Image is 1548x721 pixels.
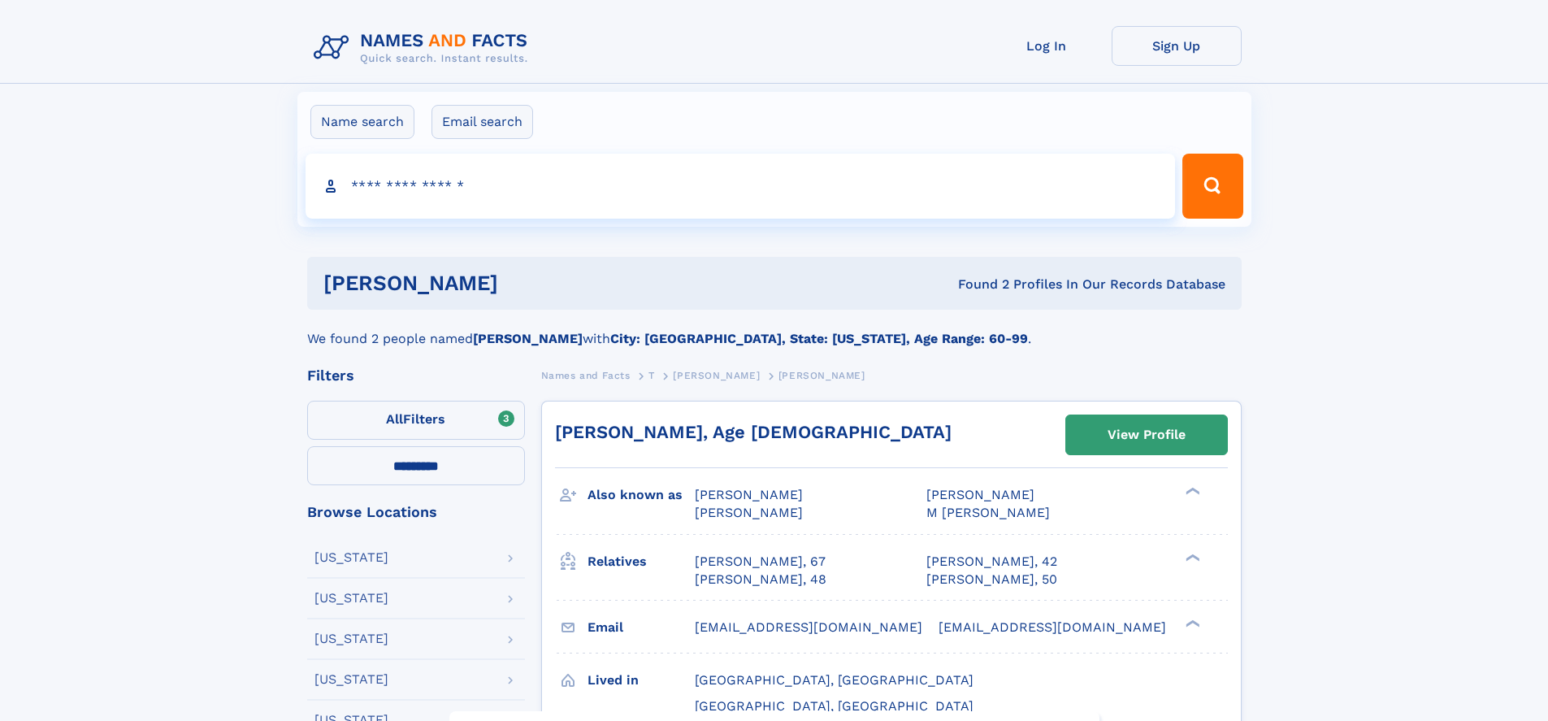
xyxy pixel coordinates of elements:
[314,551,388,564] div: [US_STATE]
[695,571,826,589] a: [PERSON_NAME], 48
[307,505,525,519] div: Browse Locations
[386,411,403,427] span: All
[778,370,865,381] span: [PERSON_NAME]
[307,401,525,440] label: Filters
[1182,154,1242,219] button: Search Button
[926,571,1057,589] a: [PERSON_NAME], 50
[695,672,973,688] span: [GEOGRAPHIC_DATA], [GEOGRAPHIC_DATA]
[306,154,1176,219] input: search input
[323,273,728,293] h1: [PERSON_NAME]
[1182,486,1201,497] div: ❯
[695,698,973,714] span: [GEOGRAPHIC_DATA], [GEOGRAPHIC_DATA]
[728,276,1225,293] div: Found 2 Profiles In Our Records Database
[555,422,952,442] a: [PERSON_NAME], Age [DEMOGRAPHIC_DATA]
[648,365,655,385] a: T
[588,548,695,575] h3: Relatives
[673,370,760,381] span: [PERSON_NAME]
[314,632,388,645] div: [US_STATE]
[610,331,1028,346] b: City: [GEOGRAPHIC_DATA], State: [US_STATE], Age Range: 60-99
[695,553,826,571] a: [PERSON_NAME], 67
[926,553,1057,571] a: [PERSON_NAME], 42
[588,667,695,694] h3: Lived in
[314,673,388,686] div: [US_STATE]
[648,370,655,381] span: T
[310,105,414,139] label: Name search
[926,487,1034,502] span: [PERSON_NAME]
[673,365,760,385] a: [PERSON_NAME]
[541,365,631,385] a: Names and Facts
[588,481,695,509] h3: Also known as
[1066,415,1227,454] a: View Profile
[982,26,1112,66] a: Log In
[695,505,803,520] span: [PERSON_NAME]
[695,487,803,502] span: [PERSON_NAME]
[926,505,1050,520] span: M [PERSON_NAME]
[307,310,1242,349] div: We found 2 people named with .
[1182,618,1201,628] div: ❯
[939,619,1166,635] span: [EMAIL_ADDRESS][DOMAIN_NAME]
[1108,416,1186,454] div: View Profile
[307,26,541,70] img: Logo Names and Facts
[1182,552,1201,562] div: ❯
[473,331,583,346] b: [PERSON_NAME]
[588,614,695,641] h3: Email
[695,619,922,635] span: [EMAIL_ADDRESS][DOMAIN_NAME]
[1112,26,1242,66] a: Sign Up
[431,105,533,139] label: Email search
[314,592,388,605] div: [US_STATE]
[307,368,525,383] div: Filters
